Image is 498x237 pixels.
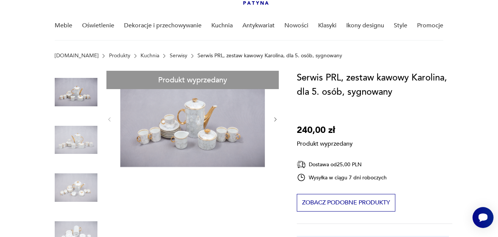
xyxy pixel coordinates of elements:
button: Zobacz podobne produkty [297,194,395,212]
p: Produkt wyprzedany [297,137,353,148]
a: Oświetlenie [82,11,114,40]
a: Produkty [109,53,130,59]
a: Ikony designu [346,11,384,40]
p: Serwis PRL, zestaw kawowy Karolina, dla 5. osób, sygnowany [197,53,342,59]
a: Kuchnia [211,11,233,40]
a: Antykwariat [242,11,275,40]
h1: Serwis PRL, zestaw kawowy Karolina, dla 5. osób, sygnowany [297,71,452,99]
div: Dostawa od 25,00 PLN [297,160,387,169]
a: Nowości [284,11,308,40]
a: Meble [55,11,72,40]
iframe: Smartsupp widget button [473,207,494,228]
div: Wysyłka w ciągu 7 dni roboczych [297,173,387,182]
a: Dekoracje i przechowywanie [124,11,202,40]
a: Kuchnia [141,53,159,59]
p: 240,00 zł [297,123,353,137]
a: Klasyki [318,11,336,40]
a: Serwisy [170,53,187,59]
img: Ikona dostawy [297,160,306,169]
a: Style [394,11,407,40]
a: Promocje [417,11,443,40]
a: [DOMAIN_NAME] [55,53,99,59]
